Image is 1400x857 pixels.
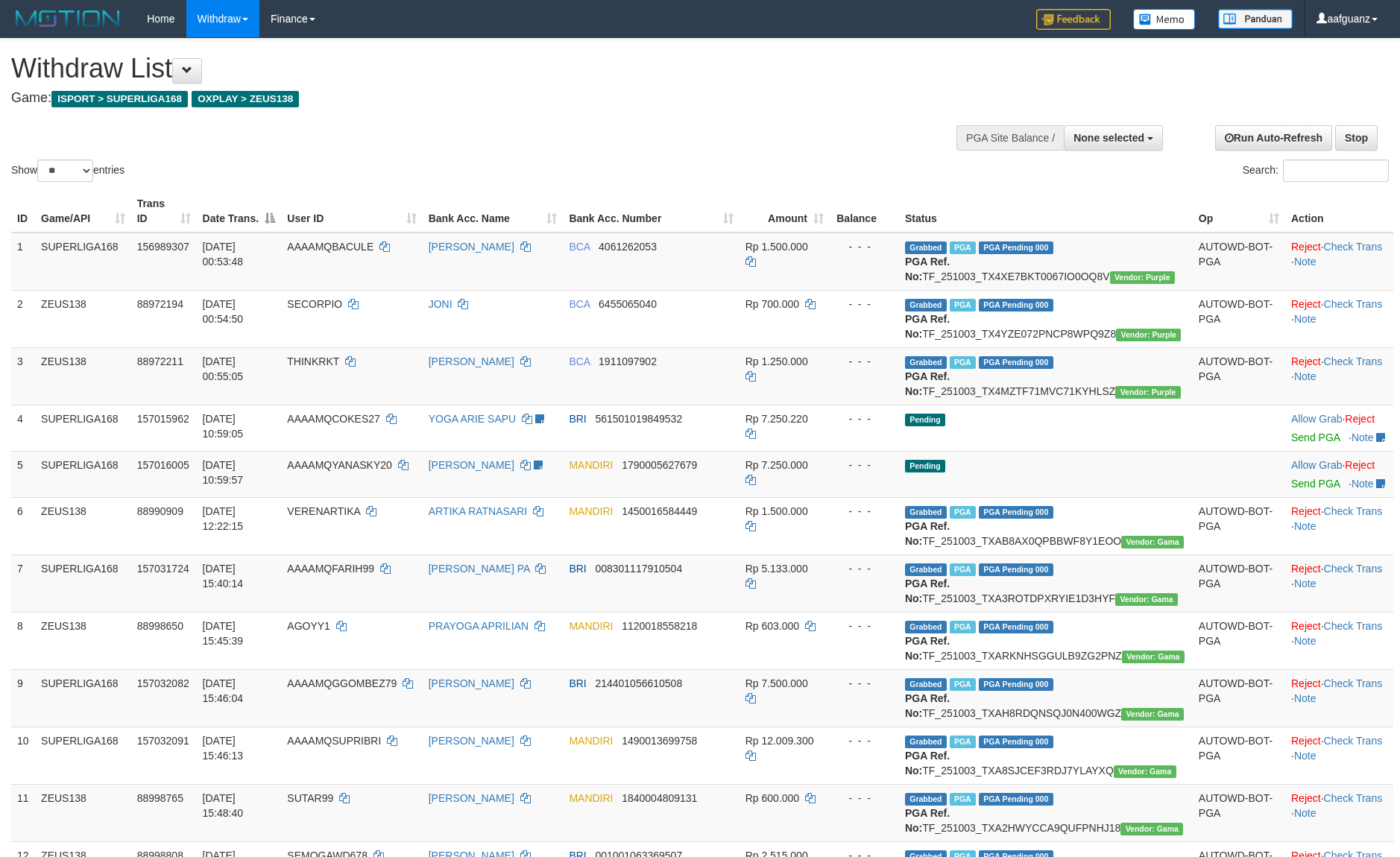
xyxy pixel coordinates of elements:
a: Reject [1291,298,1321,310]
span: Copy 1840004809131 to clipboard [622,792,697,804]
a: Reject [1291,620,1321,632]
img: Button%20Memo.svg [1133,9,1196,30]
td: AUTOWD-BOT-PGA [1193,290,1285,347]
td: 11 [11,784,35,841]
td: TF_251003_TXARKNHSGGULB9ZG2PNZ [899,612,1193,669]
td: TF_251003_TXA3ROTDPXRYIE1D3HYF [899,554,1193,612]
span: BCA [569,298,590,310]
div: - - - [836,733,893,748]
td: AUTOWD-BOT-PGA [1193,669,1285,727]
a: Note [1294,635,1317,647]
span: [DATE] 15:48:40 [203,792,244,819]
th: Status [899,190,1193,233]
b: PGA Ref. No: [905,692,950,719]
span: Vendor URL: https://trx4.1velocity.biz [1115,386,1180,399]
span: Copy 6455065040 to clipboard [599,298,657,310]
a: Allow Grab [1291,459,1342,471]
span: Rp 600.000 [745,792,799,804]
a: Note [1294,578,1317,589]
input: Search: [1283,159,1389,182]
td: · [1285,451,1393,497]
span: None selected [1073,132,1144,144]
div: - - - [836,297,893,312]
span: Rp 7.500.000 [745,677,808,689]
label: Search: [1243,159,1389,182]
a: Note [1294,520,1317,532]
span: BRI [569,677,586,689]
span: 157015962 [137,413,189,425]
span: PGA Pending [979,793,1053,806]
span: Copy 1790005627679 to clipboard [622,459,697,471]
span: Marked by aafsolysreylen [950,793,976,806]
td: · · [1285,612,1393,669]
span: Rp 12.009.300 [745,735,814,747]
td: · · [1285,233,1393,291]
span: 88972194 [137,298,183,310]
td: 7 [11,554,35,612]
td: AUTOWD-BOT-PGA [1193,612,1285,669]
a: Note [1294,256,1317,268]
span: SECORPIO [287,298,342,310]
span: PGA Pending [979,506,1053,519]
button: None selected [1064,125,1163,151]
th: Bank Acc. Name: activate to sort column ascending [423,190,564,233]
th: Op: activate to sort column ascending [1193,190,1285,233]
span: Marked by aafnoeunsreypich [950,356,976,369]
td: · · [1285,290,1393,347]
span: Grabbed [905,736,947,748]
select: Showentries [37,159,93,182]
span: Marked by aafsolysreylen [950,621,976,633]
span: VERENARTIKA [287,505,360,517]
span: AAAAMQSUPRIBRI [287,735,381,747]
span: Grabbed [905,563,947,576]
b: PGA Ref. No: [905,256,950,282]
a: [PERSON_NAME] [429,792,514,804]
td: AUTOWD-BOT-PGA [1193,497,1285,554]
span: PGA Pending [979,241,1053,254]
span: · [1291,413,1345,425]
div: - - - [836,561,893,576]
a: Note [1294,807,1317,819]
b: PGA Ref. No: [905,807,950,834]
span: AAAAMQCOKES27 [287,413,380,425]
b: PGA Ref. No: [905,578,950,604]
span: Copy 561501019849532 to clipboard [595,413,682,425]
span: [DATE] 15:45:39 [203,620,244,647]
span: 88998650 [137,620,183,632]
span: SUTAR99 [287,792,333,804]
h4: Game: [11,91,918,106]
span: ISPORT > SUPERLIGA168 [51,91,188,107]
span: MANDIRI [569,735,613,747]
td: TF_251003_TXAB8AX0QPBBWF8Y1EOO [899,497,1193,554]
a: Reject [1345,459,1375,471]
td: ZEUS138 [35,497,131,554]
td: AUTOWD-BOT-PGA [1193,727,1285,784]
td: 5 [11,451,35,497]
span: Copy 1911097902 to clipboard [599,355,657,367]
a: Reject [1291,505,1321,517]
span: Vendor URL: https://trx31.1velocity.biz [1121,536,1184,548]
span: PGA Pending [979,736,1053,748]
a: Check Trans [1324,298,1383,310]
span: AGOYY1 [287,620,330,632]
span: Vendor URL: https://trx31.1velocity.biz [1122,651,1185,663]
span: Vendor URL: https://trx4.1velocity.biz [1116,329,1181,341]
span: [DATE] 15:46:13 [203,735,244,762]
span: Rp 1.250.000 [745,355,808,367]
span: Vendor URL: https://trx31.1velocity.biz [1114,765,1176,778]
span: [DATE] 10:59:57 [203,459,244,486]
a: Note [1352,478,1374,490]
th: Trans ID: activate to sort column ascending [131,190,197,233]
span: Marked by aafheankoy [950,678,976,691]
a: [PERSON_NAME] [429,355,514,367]
td: · [1285,405,1393,451]
span: Grabbed [905,241,947,254]
span: 157032082 [137,677,189,689]
span: 157016005 [137,459,189,471]
a: Allow Grab [1291,413,1342,425]
span: Marked by aafnoeunsreypich [950,299,976,312]
span: 88990909 [137,505,183,517]
td: · · [1285,669,1393,727]
span: PGA Pending [979,678,1053,691]
a: Check Trans [1324,620,1383,632]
